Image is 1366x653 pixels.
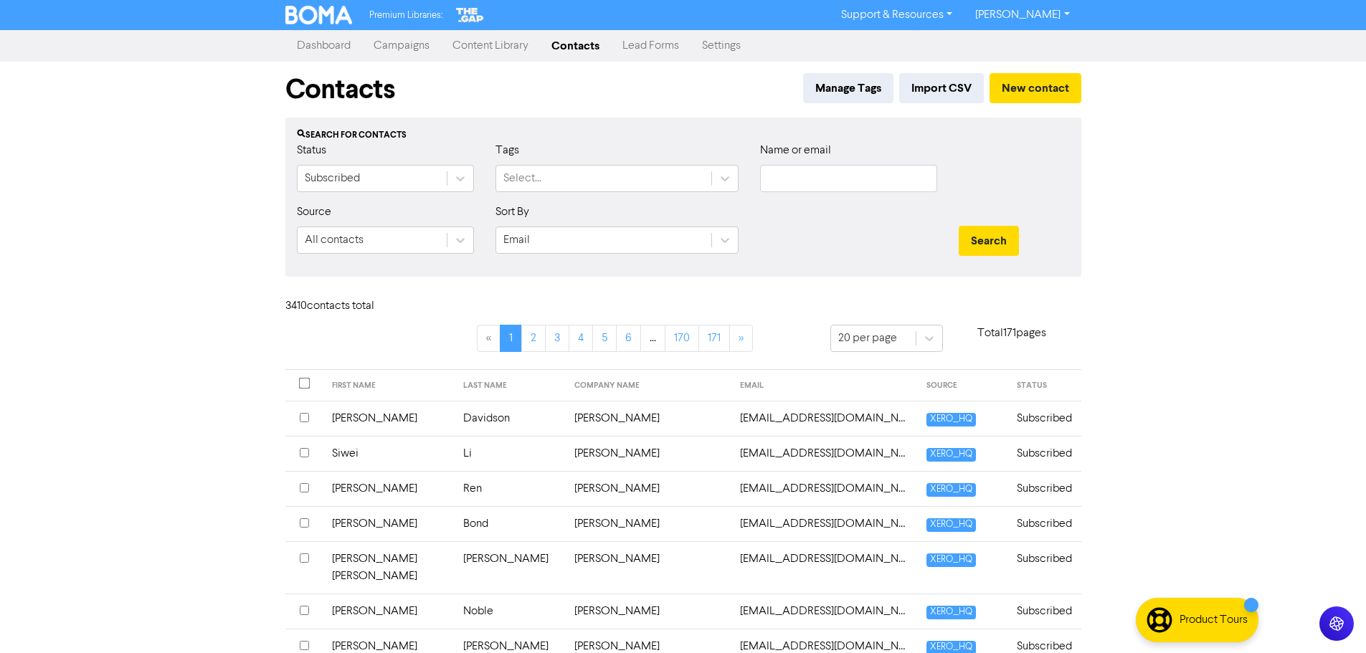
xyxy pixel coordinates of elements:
td: [PERSON_NAME] [566,401,732,436]
iframe: Chat Widget [1294,584,1366,653]
td: Siwei [323,436,455,471]
td: 1336503@qq.com [731,471,918,506]
td: [PERSON_NAME] [323,471,455,506]
th: LAST NAME [455,370,566,401]
td: Subscribed [1008,594,1081,629]
td: Davidson [455,401,566,436]
td: 01dianedavidson@gmail.com [731,401,918,436]
p: Total 171 pages [943,325,1081,342]
button: New contact [990,73,1081,103]
div: Search for contacts [297,129,1070,142]
td: [PERSON_NAME] [566,506,732,541]
span: XERO_HQ [926,448,976,462]
span: XERO_HQ [926,518,976,532]
span: XERO_HQ [926,553,976,567]
button: Manage Tags [803,73,893,103]
label: Status [297,142,326,159]
a: Content Library [441,32,540,60]
th: SOURCE [918,370,1008,401]
h6: 3410 contact s total [285,300,400,313]
span: Premium Libraries: [369,11,442,20]
div: Subscribed [305,170,360,187]
td: Subscribed [1008,401,1081,436]
a: [PERSON_NAME] [964,4,1081,27]
span: XERO_HQ [926,606,976,619]
th: FIRST NAME [323,370,455,401]
td: Subscribed [1008,471,1081,506]
span: XERO_HQ [926,483,976,497]
td: [PERSON_NAME] [PERSON_NAME] [323,541,455,594]
button: Import CSV [899,73,984,103]
button: Search [959,226,1019,256]
label: Source [297,204,331,221]
a: Dashboard [285,32,362,60]
a: Page 170 [665,325,699,352]
a: Page 3 [545,325,569,352]
h1: Contacts [285,73,395,106]
td: [PERSON_NAME] [323,401,455,436]
a: » [729,325,753,352]
a: Lead Forms [611,32,691,60]
label: Tags [495,142,519,159]
label: Sort By [495,204,529,221]
td: Bond [455,506,566,541]
td: Subscribed [1008,436,1081,471]
td: Subscribed [1008,541,1081,594]
div: 20 per page [838,330,897,347]
td: [PERSON_NAME] [455,541,566,594]
td: 1roadrunner@windowslive.com [731,541,918,594]
a: Settings [691,32,752,60]
div: All contacts [305,232,364,249]
a: Page 171 [698,325,730,352]
span: XERO_HQ [926,413,976,426]
td: Noble [455,594,566,629]
img: BOMA Logo [285,6,353,24]
a: Contacts [540,32,611,60]
a: Campaigns [362,32,441,60]
td: [PERSON_NAME] [566,541,732,594]
td: Subscribed [1008,506,1081,541]
a: Page 1 is your current page [500,325,522,352]
td: Ren [455,471,566,506]
img: The Gap [454,6,485,24]
label: Name or email [760,142,831,159]
a: Page 2 [521,325,546,352]
th: COMPANY NAME [566,370,732,401]
td: 14cathybond@gmail.com [731,506,918,541]
a: Page 4 [569,325,593,352]
td: [PERSON_NAME] [323,506,455,541]
div: Email [503,232,530,249]
td: Li [455,436,566,471]
td: [PERSON_NAME] [566,471,732,506]
a: Support & Resources [830,4,964,27]
div: Select... [503,170,541,187]
th: STATUS [1008,370,1081,401]
td: 1033132005@qq.com [731,436,918,471]
td: 222pnn@gmail.com [731,594,918,629]
a: Page 6 [616,325,641,352]
td: [PERSON_NAME] [566,436,732,471]
a: Page 5 [592,325,617,352]
td: [PERSON_NAME] [566,594,732,629]
td: [PERSON_NAME] [323,594,455,629]
th: EMAIL [731,370,918,401]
